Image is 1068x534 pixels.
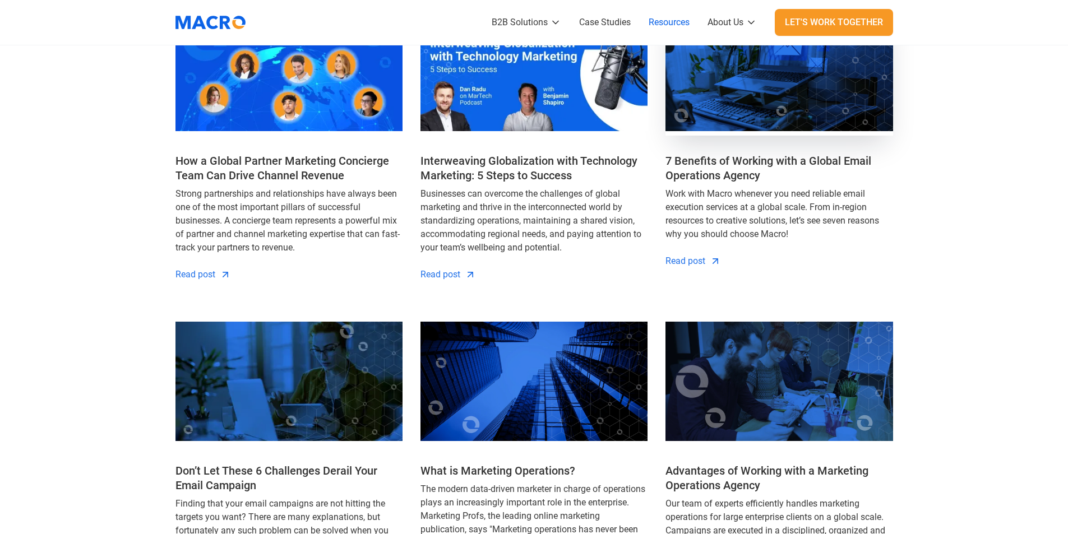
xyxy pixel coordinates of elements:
[420,463,575,478] a: What is Marketing Operations?
[708,16,743,29] div: About Us
[175,463,403,493] a: Don’t Let These 6 Challenges Derail Your Email Campaign
[665,7,893,136] img: 7 Benefits of Working with a Global Email Operations Agency
[665,254,721,268] a: Read post
[785,16,883,29] div: Let's Work Together
[665,154,893,183] a: 7 Benefits of Working with a Global Email Operations Agency
[175,7,403,136] img: How a Global Partner Marketing Concierge Team Can Drive Channel Revenue
[175,317,403,445] img: Don’t Let These 6 Challenges Derail Your Email Campaign
[420,317,648,445] img: What is Marketing Operations?
[665,463,893,493] a: Advantages of Working with a Marketing Operations Agency
[420,268,460,281] div: Read post
[420,154,648,183] a: Interweaving Globalization with Technology Marketing: 5 Steps to Success
[420,187,648,254] div: Businesses can overcome the challenges of global marketing and thrive in the interconnected world...
[665,317,893,445] img: Advantages of Working with a Marketing Operations Agency
[492,16,548,29] div: B2B Solutions
[175,268,215,281] div: Read post
[665,254,705,268] div: Read post
[420,268,476,281] a: Read post
[170,8,251,36] img: Macromator Logo
[175,8,254,36] a: home
[175,187,403,254] div: Strong partnerships and relationships have always been one of the most important pillars of succe...
[420,7,648,136] img: Interweaving Globalization with Technology Marketing: 5 Steps to Success
[175,268,231,281] a: Read post
[175,154,403,183] a: How a Global Partner Marketing Concierge Team Can Drive Channel Revenue
[775,9,893,36] a: Let's Work Together
[665,187,893,241] div: Work with Macro whenever you need reliable email execution services at a global scale. From in-re...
